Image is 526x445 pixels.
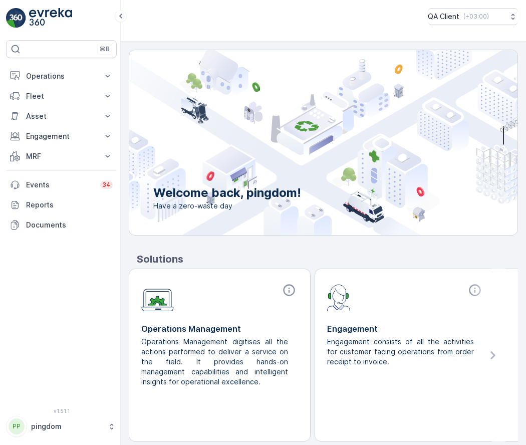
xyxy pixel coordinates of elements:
p: MRF [26,151,97,161]
img: logo [6,8,26,28]
p: Operations Management digitises all the actions performed to deliver a service on the field. It p... [141,337,290,387]
p: Reports [26,200,113,210]
button: PPpingdom [6,416,117,437]
a: Documents [6,215,117,235]
a: Events34 [6,175,117,195]
p: Asset [26,111,97,121]
a: Reports [6,195,117,215]
img: module-icon [141,283,174,312]
div: PP [9,418,25,434]
p: Operations Management [141,323,298,335]
p: pingdom [31,421,103,431]
button: Asset [6,106,117,126]
button: MRF [6,146,117,166]
p: QA Client [428,12,459,22]
p: Welcome back, pingdom! [153,185,301,201]
p: ( +03:00 ) [463,13,489,21]
p: Fleet [26,91,97,101]
p: Engagement [26,131,97,141]
img: logo_light-DOdMpM7g.png [29,8,72,28]
p: 34 [102,181,111,189]
p: Operations [26,71,97,81]
span: Have a zero-waste day [153,201,301,211]
button: Fleet [6,86,117,106]
p: ⌘B [100,45,110,53]
p: Events [26,180,94,190]
p: Engagement consists of all the activities for customer facing operations from order receipt to in... [327,337,476,367]
p: Solutions [137,252,518,267]
button: QA Client(+03:00) [428,8,518,25]
span: v 1.51.1 [6,408,117,414]
img: module-icon [327,283,351,311]
button: Engagement [6,126,117,146]
img: city illustration [84,50,517,235]
button: Operations [6,66,117,86]
p: Engagement [327,323,484,335]
p: Documents [26,220,113,230]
